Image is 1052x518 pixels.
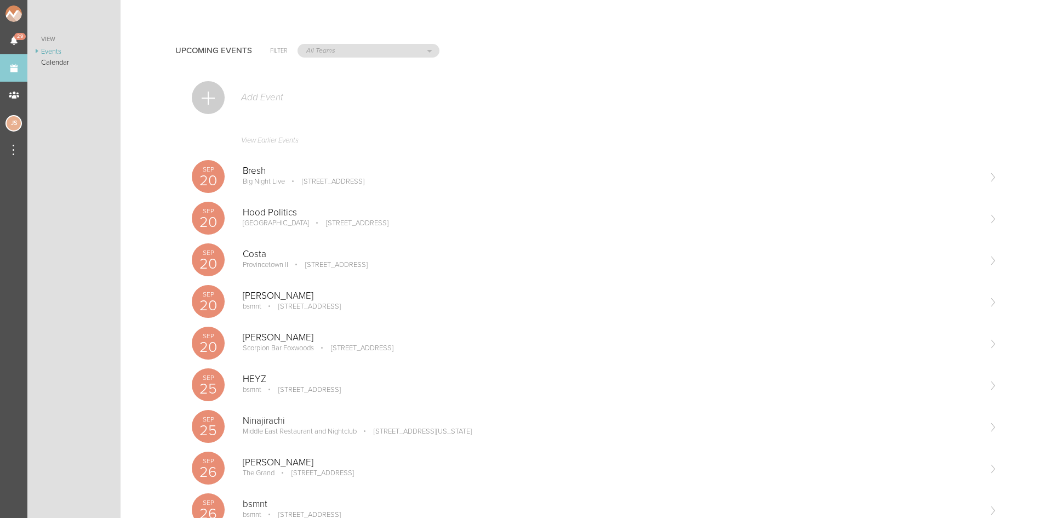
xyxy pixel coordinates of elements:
[5,5,67,22] img: NOMAD
[192,173,225,188] p: 20
[5,115,22,132] div: Jessica Smith
[192,333,225,339] p: Sep
[14,33,26,40] span: 29
[192,208,225,214] p: Sep
[263,385,341,394] p: [STREET_ADDRESS]
[192,130,997,156] a: View Earlier Events
[243,374,980,385] p: HEYZ
[243,177,285,186] p: Big Night Live
[243,219,309,227] p: [GEOGRAPHIC_DATA]
[192,215,225,230] p: 20
[192,423,225,438] p: 25
[192,291,225,298] p: Sep
[240,92,283,103] p: Add Event
[192,374,225,381] p: Sep
[243,207,980,218] p: Hood Politics
[192,298,225,313] p: 20
[192,499,225,506] p: Sep
[192,257,225,271] p: 20
[192,249,225,256] p: Sep
[243,427,357,436] p: Middle East Restaurant and Nightclub
[27,57,121,68] a: Calendar
[243,260,288,269] p: Provincetown II
[175,46,252,55] h4: Upcoming Events
[243,469,275,477] p: The Grand
[192,166,225,173] p: Sep
[192,458,225,464] p: Sep
[270,46,288,55] h6: Filter
[243,344,314,352] p: Scorpion Bar Foxwoods
[287,177,364,186] p: [STREET_ADDRESS]
[311,219,388,227] p: [STREET_ADDRESS]
[27,33,121,46] a: View
[243,499,980,510] p: bsmnt
[243,457,980,468] p: [PERSON_NAME]
[243,385,261,394] p: bsmnt
[192,465,225,480] p: 26
[290,260,368,269] p: [STREET_ADDRESS]
[243,302,261,311] p: bsmnt
[276,469,354,477] p: [STREET_ADDRESS]
[243,291,980,301] p: [PERSON_NAME]
[192,382,225,396] p: 25
[358,427,472,436] p: [STREET_ADDRESS][US_STATE]
[243,249,980,260] p: Costa
[27,46,121,57] a: Events
[243,415,980,426] p: Ninajirachi
[192,340,225,355] p: 20
[192,416,225,423] p: Sep
[243,332,980,343] p: [PERSON_NAME]
[316,344,393,352] p: [STREET_ADDRESS]
[243,166,980,177] p: Bresh
[263,302,341,311] p: [STREET_ADDRESS]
